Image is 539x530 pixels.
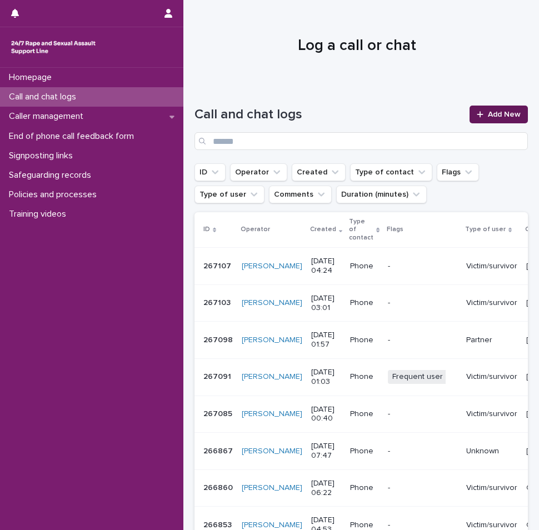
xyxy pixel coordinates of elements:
p: Caller management [4,111,92,122]
p: - [388,298,457,308]
p: Phone [350,409,378,419]
a: [PERSON_NAME] [242,521,302,530]
p: Operator [241,223,270,236]
p: - [388,447,457,456]
p: [DATE] 07:47 [311,442,341,461]
a: [PERSON_NAME] [242,447,302,456]
a: [PERSON_NAME] [242,372,302,382]
h1: Log a call or chat [194,37,520,56]
a: Add New [470,106,528,123]
p: - [388,521,457,530]
p: Victim/survivor [466,372,517,382]
input: Search [194,132,528,150]
p: Type of contact [349,216,373,244]
p: Victim/survivor [466,298,517,308]
p: Phone [350,521,378,530]
button: Created [292,163,346,181]
p: - [388,262,457,271]
p: Victim/survivor [466,521,517,530]
button: Operator [230,163,287,181]
p: ID [203,223,210,236]
button: Type of user [194,186,264,203]
a: [PERSON_NAME] [242,336,302,345]
p: Unknown [466,447,517,456]
p: Phone [350,483,378,493]
p: Victim/survivor [466,409,517,419]
a: [PERSON_NAME] [242,262,302,271]
p: Victim/survivor [466,262,517,271]
p: [DATE] 06:22 [311,479,341,498]
p: 267107 [203,259,233,271]
a: [PERSON_NAME] [242,409,302,419]
p: [DATE] 01:03 [311,368,341,387]
p: Phone [350,447,378,456]
p: 267098 [203,333,235,345]
p: Signposting links [4,151,82,161]
button: Type of contact [350,163,432,181]
p: End of phone call feedback form [4,131,143,142]
p: - [388,336,457,345]
button: Duration (minutes) [336,186,427,203]
span: Add New [488,111,521,118]
p: Type of user [465,223,506,236]
h1: Call and chat logs [194,107,463,123]
p: 267085 [203,407,234,419]
p: Policies and processes [4,189,106,200]
p: Victim/survivor [466,483,517,493]
p: 266853 [203,518,234,530]
p: Flags [387,223,403,236]
p: [DATE] 00:40 [311,405,341,424]
a: [PERSON_NAME] [242,483,302,493]
p: 267091 [203,370,233,382]
p: Created [310,223,336,236]
p: Phone [350,262,378,271]
p: Homepage [4,72,61,83]
p: Training videos [4,209,75,219]
p: - [388,409,457,419]
p: Call and chat logs [4,92,85,102]
p: [DATE] 03:01 [311,294,341,313]
button: ID [194,163,226,181]
p: 266860 [203,481,235,493]
p: Phone [350,336,378,345]
p: Phone [350,298,378,308]
p: [DATE] 01:57 [311,331,341,349]
p: [DATE] 04:24 [311,257,341,276]
p: Safeguarding records [4,170,100,181]
a: [PERSON_NAME] [242,298,302,308]
button: Flags [437,163,479,181]
img: rhQMoQhaT3yELyF149Cw [9,36,98,58]
p: 266867 [203,444,235,456]
p: Phone [350,372,378,382]
button: Comments [269,186,332,203]
p: 267103 [203,296,233,308]
span: Frequent user [388,370,447,384]
p: - [388,483,457,493]
p: Partner [466,336,517,345]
